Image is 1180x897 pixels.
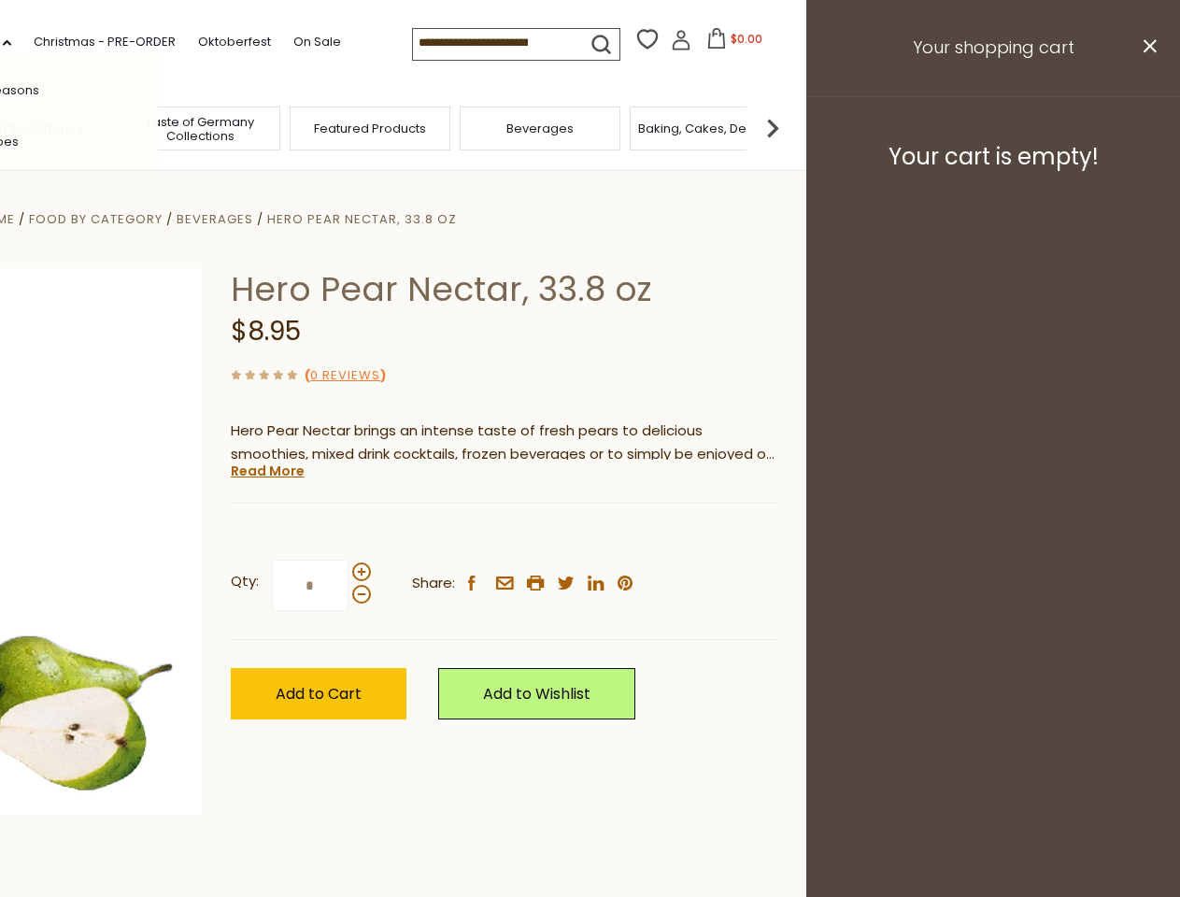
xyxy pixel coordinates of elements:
[314,121,426,135] a: Featured Products
[293,32,341,52] a: On Sale
[506,121,574,135] a: Beverages
[276,683,362,705] span: Add to Cart
[231,313,301,349] span: $8.95
[305,366,386,384] span: ( )
[695,28,775,56] button: $0.00
[731,31,762,47] span: $0.00
[29,210,163,228] a: Food By Category
[638,121,783,135] a: Baking, Cakes, Desserts
[177,210,253,228] a: Beverages
[272,560,348,611] input: Qty:
[231,420,777,466] p: Hero Pear Nectar brings an intense taste of fresh pears to delicious smoothies, mixed drink cockt...
[754,109,791,147] img: next arrow
[412,572,455,595] span: Share:
[310,366,380,386] a: 0 Reviews
[231,268,777,310] h1: Hero Pear Nectar, 33.8 oz
[267,210,457,228] a: Hero Pear Nectar, 33.8 oz
[198,32,271,52] a: Oktoberfest
[231,668,406,719] button: Add to Cart
[231,570,259,593] strong: Qty:
[125,115,275,143] a: Taste of Germany Collections
[231,462,305,480] a: Read More
[34,32,176,52] a: Christmas - PRE-ORDER
[438,668,635,719] a: Add to Wishlist
[830,143,1157,171] h3: Your cart is empty!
